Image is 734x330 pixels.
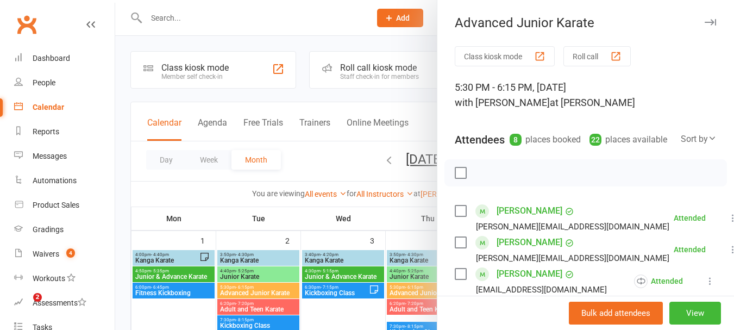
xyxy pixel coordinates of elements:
[66,248,75,258] span: 4
[14,217,115,242] a: Gradings
[33,225,64,234] div: Gradings
[11,293,37,319] iframe: Intercom live chat
[33,250,59,258] div: Waivers
[33,103,64,111] div: Calendar
[14,266,115,291] a: Workouts
[476,220,669,234] div: [PERSON_NAME][EMAIL_ADDRESS][DOMAIN_NAME]
[589,134,601,146] div: 22
[674,214,706,222] div: Attended
[589,132,667,147] div: places available
[476,283,607,297] div: [EMAIL_ADDRESS][DOMAIN_NAME]
[476,251,669,265] div: [PERSON_NAME][EMAIL_ADDRESS][DOMAIN_NAME]
[14,46,115,71] a: Dashboard
[497,202,562,220] a: [PERSON_NAME]
[14,144,115,169] a: Messages
[455,97,550,108] span: with [PERSON_NAME]
[14,242,115,266] a: Waivers 4
[634,275,683,288] div: Attended
[14,169,115,193] a: Automations
[14,120,115,144] a: Reports
[669,302,721,325] button: View
[33,127,59,136] div: Reports
[550,97,635,108] span: at [PERSON_NAME]
[13,11,40,38] a: Clubworx
[33,176,77,185] div: Automations
[455,46,555,66] button: Class kiosk mode
[14,95,115,120] a: Calendar
[437,15,734,30] div: Advanced Junior Karate
[510,132,581,147] div: places booked
[33,152,67,160] div: Messages
[33,293,42,302] span: 2
[681,132,717,146] div: Sort by
[455,132,505,147] div: Attendees
[510,134,522,146] div: 8
[497,265,562,283] a: [PERSON_NAME]
[563,46,631,66] button: Roll call
[14,71,115,95] a: People
[33,274,65,283] div: Workouts
[455,80,717,110] div: 5:30 PM - 6:15 PM, [DATE]
[33,54,70,63] div: Dashboard
[14,291,115,315] a: Assessments
[33,298,86,307] div: Assessments
[497,234,562,251] a: [PERSON_NAME]
[569,302,663,325] button: Bulk add attendees
[33,201,79,209] div: Product Sales
[33,78,55,87] div: People
[14,193,115,217] a: Product Sales
[674,246,706,253] div: Attended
